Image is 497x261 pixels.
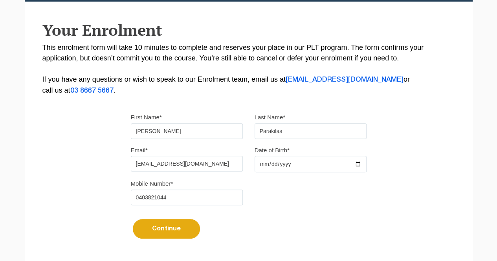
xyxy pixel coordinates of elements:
[131,190,243,205] input: Mobile Number
[286,77,403,83] a: [EMAIL_ADDRESS][DOMAIN_NAME]
[133,219,200,239] button: Continue
[131,113,162,121] label: First Name*
[255,123,367,139] input: Last name
[131,123,243,139] input: First name
[131,156,243,172] input: Email
[42,42,455,96] p: This enrolment form will take 10 minutes to complete and reserves your place in our PLT program. ...
[255,146,290,154] label: Date of Birth*
[131,146,148,154] label: Email*
[70,88,114,94] a: 03 8667 5667
[255,113,285,121] label: Last Name*
[131,180,173,188] label: Mobile Number*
